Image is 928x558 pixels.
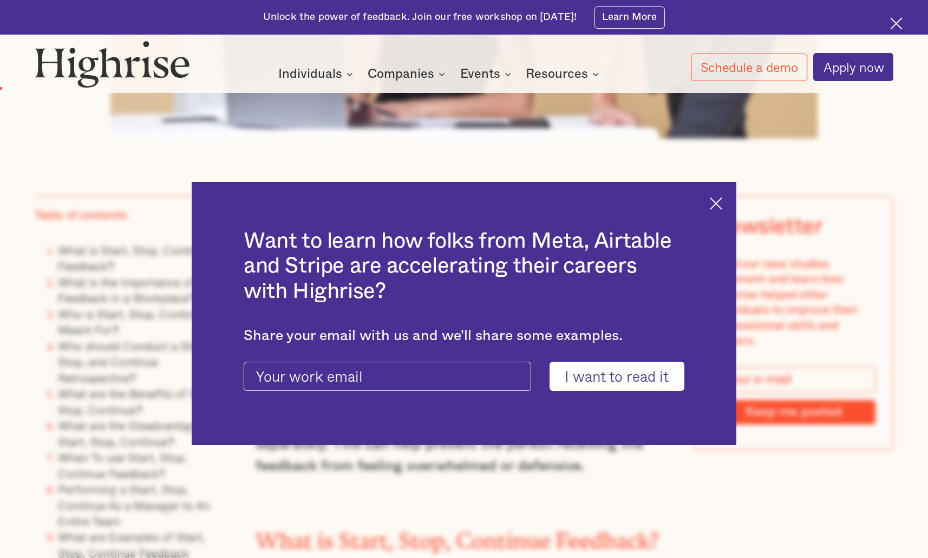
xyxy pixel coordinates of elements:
h2: Want to learn how folks from Meta, Airtable and Stripe are accelerating their careers with Highrise? [244,229,684,304]
img: Highrise logo [35,41,190,88]
img: Cross icon [710,197,722,210]
a: Apply now [813,53,893,81]
a: Learn More [594,6,665,29]
div: Share your email with us and we'll share some examples. [244,327,684,344]
div: Events [460,68,514,81]
div: Individuals [278,68,356,81]
img: Cross icon [890,17,903,30]
div: Resources [526,68,602,81]
input: I want to read it [550,362,685,391]
form: current-ascender-blog-article-modal-form [244,362,684,391]
div: Unlock the power of feedback. Join our free workshop on [DATE]! [263,10,577,24]
div: Resources [526,68,588,81]
div: Companies [368,68,434,81]
div: Events [460,68,500,81]
div: Individuals [278,68,342,81]
div: Companies [368,68,448,81]
input: Your work email [244,362,531,391]
a: Schedule a demo [691,54,808,82]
